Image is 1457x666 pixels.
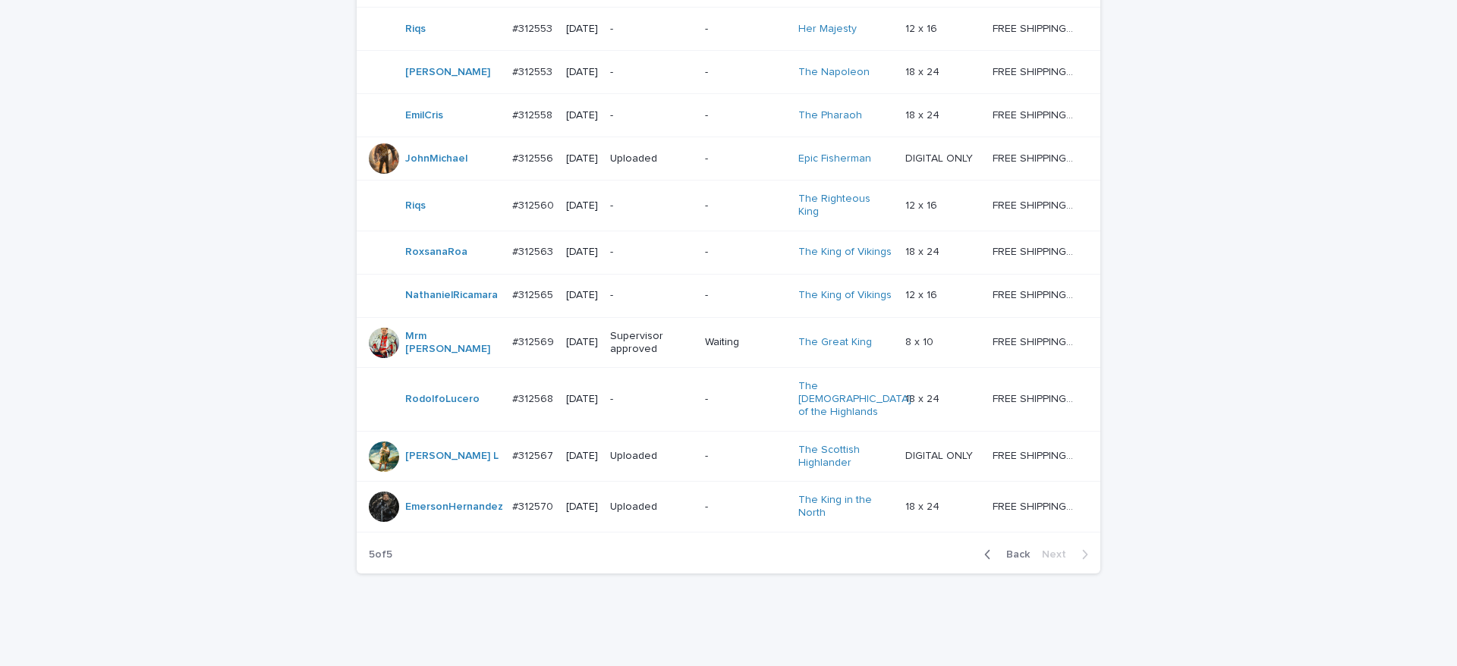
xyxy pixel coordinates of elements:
p: #312563 [512,243,556,259]
p: - [705,66,786,79]
p: FREE SHIPPING - preview in 1-2 business days, after your approval delivery will take 5-10 b.d. [993,149,1079,165]
p: - [610,199,693,212]
p: #312570 [512,498,556,514]
a: The King of Vikings [798,246,892,259]
p: 18 x 24 [905,390,942,406]
p: - [610,66,693,79]
a: Mrm [PERSON_NAME] [405,330,500,356]
p: - [610,23,693,36]
p: Uploaded [610,450,693,463]
p: DIGITAL ONLY [905,149,976,165]
a: The Great King [798,336,872,349]
p: [DATE] [566,152,598,165]
p: - [610,289,693,302]
p: - [705,393,786,406]
p: #312556 [512,149,556,165]
p: 5 of 5 [357,536,404,573]
tr: [PERSON_NAME] L #312567#312567 [DATE]Uploaded-The Scottish Highlander DIGITAL ONLYDIGITAL ONLY FR... [357,431,1100,482]
p: [DATE] [566,289,598,302]
tr: EmilCris #312558#312558 [DATE]--The Pharaoh 18 x 2418 x 24 FREE SHIPPING - preview in 1-2 busines... [357,94,1100,137]
p: - [610,246,693,259]
p: 18 x 24 [905,63,942,79]
tr: EmersonHernandez #312570#312570 [DATE]Uploaded-The King in the North 18 x 2418 x 24 FREE SHIPPING... [357,482,1100,532]
p: DIGITAL ONLY [905,447,976,463]
p: 12 x 16 [905,286,940,302]
a: NathanielRicamara [405,289,498,302]
p: - [705,199,786,212]
p: #312565 [512,286,556,302]
p: - [610,109,693,122]
p: [DATE] [566,336,598,349]
p: - [705,246,786,259]
p: #312558 [512,106,555,122]
p: - [705,450,786,463]
p: [DATE] [566,199,598,212]
a: EmersonHernandez [405,501,503,514]
a: The Napoleon [798,66,870,79]
a: Epic Fisherman [798,152,871,165]
span: Back [997,549,1030,560]
tr: Mrm [PERSON_NAME] #312569#312569 [DATE]Supervisor approvedWaitingThe Great King 8 x 108 x 10 FREE... [357,317,1100,368]
p: FREE SHIPPING - preview in 1-2 business days, after your approval delivery will take 5-10 b.d. [993,498,1079,514]
p: FREE SHIPPING - preview in 1-2 business days, after your approval delivery will take 5-10 b.d. [993,286,1079,302]
p: 8 x 10 [905,333,936,349]
a: JohnMichael [405,152,467,165]
p: [DATE] [566,23,598,36]
tr: RoxsanaRoa #312563#312563 [DATE]--The King of Vikings 18 x 2418 x 24 FREE SHIPPING - preview in 1... [357,231,1100,274]
p: FREE SHIPPING - preview in 1-2 business days, after your approval delivery will take 5-10 b.d. [993,196,1079,212]
tr: JohnMichael #312556#312556 [DATE]Uploaded-Epic Fisherman DIGITAL ONLYDIGITAL ONLY FREE SHIPPING -... [357,137,1100,181]
tr: NathanielRicamara #312565#312565 [DATE]--The King of Vikings 12 x 1612 x 16 FREE SHIPPING - previ... [357,274,1100,317]
p: - [705,109,786,122]
p: #312560 [512,196,557,212]
p: - [705,152,786,165]
p: - [705,23,786,36]
p: FREE SHIPPING - preview in 1-2 business days, after your approval delivery will take 5-10 b.d. [993,243,1079,259]
a: The Pharaoh [798,109,862,122]
tr: Riqs #312560#312560 [DATE]--The Righteous King 12 x 1612 x 16 FREE SHIPPING - preview in 1-2 busi... [357,181,1100,231]
span: Next [1042,549,1075,560]
p: 18 x 24 [905,243,942,259]
a: RoxsanaRoa [405,246,467,259]
a: [PERSON_NAME] [405,66,490,79]
a: RodolfoLucero [405,393,480,406]
a: [PERSON_NAME] L [405,450,499,463]
p: 18 x 24 [905,106,942,122]
p: Supervisor approved [610,330,693,356]
p: FREE SHIPPING - preview in 1-2 business days, after your approval delivery will take 5-10 b.d. [993,63,1079,79]
p: [DATE] [566,450,598,463]
p: FREE SHIPPING - preview in 1-2 business days, after your approval delivery will take 5-10 b.d. [993,447,1079,463]
p: - [705,289,786,302]
p: - [610,393,693,406]
p: Uploaded [610,501,693,514]
p: Uploaded [610,152,693,165]
p: FREE SHIPPING - preview in 1-2 business days, after your approval delivery will take 5-10 b.d. [993,106,1079,122]
p: - [705,501,786,514]
p: [DATE] [566,246,598,259]
p: #312553 [512,63,555,79]
p: 12 x 16 [905,20,940,36]
p: #312569 [512,333,557,349]
p: #312553 [512,20,555,36]
p: FREE SHIPPING - preview in 1-2 business days, after your approval delivery will take 5-10 b.d. [993,20,1079,36]
a: Her Majesty [798,23,857,36]
tr: [PERSON_NAME] #312553#312553 [DATE]--The Napoleon 18 x 2418 x 24 FREE SHIPPING - preview in 1-2 b... [357,51,1100,94]
p: [DATE] [566,393,598,406]
a: The King in the North [798,494,893,520]
a: The Righteous King [798,193,893,218]
p: 18 x 24 [905,498,942,514]
a: EmilCris [405,109,443,122]
a: The King of Vikings [798,289,892,302]
a: Riqs [405,199,426,212]
a: The Scottish Highlander [798,444,893,470]
button: Back [972,548,1036,561]
a: Riqs [405,23,426,36]
p: 12 x 16 [905,196,940,212]
p: FREE SHIPPING - preview in 1-2 business days, after your approval delivery will take 5-10 b.d. [993,390,1079,406]
p: [DATE] [566,109,598,122]
p: [DATE] [566,501,598,514]
p: #312567 [512,447,556,463]
a: The [DEMOGRAPHIC_DATA] of the Highlands [798,380,911,418]
p: #312568 [512,390,556,406]
button: Next [1036,548,1100,561]
tr: Riqs #312553#312553 [DATE]--Her Majesty 12 x 1612 x 16 FREE SHIPPING - preview in 1-2 business da... [357,8,1100,51]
